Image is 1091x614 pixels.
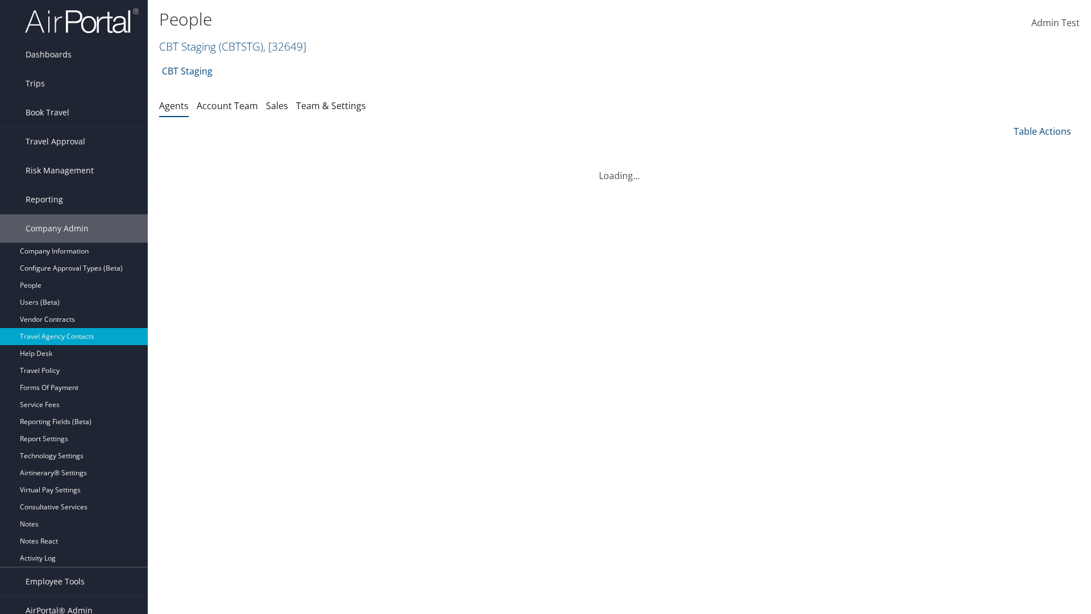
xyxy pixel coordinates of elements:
[26,40,72,69] span: Dashboards
[26,156,94,185] span: Risk Management
[263,39,306,54] span: , [ 32649 ]
[26,98,69,127] span: Book Travel
[26,185,63,214] span: Reporting
[159,155,1080,182] div: Loading...
[26,567,85,596] span: Employee Tools
[26,127,85,156] span: Travel Approval
[266,99,288,112] a: Sales
[159,7,773,31] h1: People
[162,60,213,82] a: CBT Staging
[1031,16,1080,29] span: Admin Test
[197,99,258,112] a: Account Team
[296,99,366,112] a: Team & Settings
[26,214,89,243] span: Company Admin
[159,99,189,112] a: Agents
[1014,125,1071,138] a: Table Actions
[219,39,263,54] span: ( CBTSTG )
[159,39,306,54] a: CBT Staging
[25,7,139,34] img: airportal-logo.png
[26,69,45,98] span: Trips
[1031,6,1080,41] a: Admin Test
